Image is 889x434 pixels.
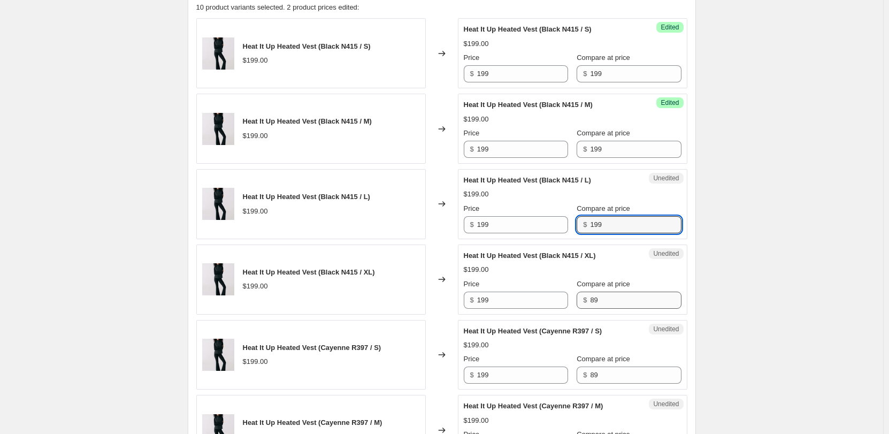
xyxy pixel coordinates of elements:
[653,325,679,333] span: Unedited
[243,193,370,201] span: Heat It Up Heated Vest (Black N415 / L)
[202,113,234,145] img: LUW0955_N415_1_80x.jpg
[653,400,679,408] span: Unedited
[202,188,234,220] img: LUW0955_N415_1_80x.jpg
[243,356,268,367] div: $199.00
[470,220,474,229] span: $
[464,252,596,260] span: Heat It Up Heated Vest (Black N415 / XL)
[196,3,359,11] span: 10 product variants selected. 2 product prices edited:
[202,263,234,295] img: LUW0955_N415_1_80x.jpg
[464,129,480,137] span: Price
[464,340,489,351] div: $199.00
[470,70,474,78] span: $
[583,371,587,379] span: $
[202,339,234,371] img: LUW0955_N415_1_80x.jpg
[464,25,592,33] span: Heat It Up Heated Vest (Black N415 / S)
[464,54,480,62] span: Price
[464,355,480,363] span: Price
[577,129,630,137] span: Compare at price
[464,176,591,184] span: Heat It Up Heated Vest (Black N415 / L)
[661,98,679,107] span: Edited
[464,204,480,212] span: Price
[464,114,489,125] div: $199.00
[464,101,593,109] span: Heat It Up Heated Vest (Black N415 / M)
[470,296,474,304] span: $
[653,249,679,258] span: Unedited
[464,327,602,335] span: Heat It Up Heated Vest (Cayenne R397 / S)
[243,206,268,217] div: $199.00
[243,281,268,292] div: $199.00
[464,39,489,49] div: $199.00
[577,204,630,212] span: Compare at price
[583,145,587,153] span: $
[661,23,679,32] span: Edited
[243,55,268,66] div: $199.00
[243,344,381,352] span: Heat It Up Heated Vest (Cayenne R397 / S)
[464,280,480,288] span: Price
[243,42,371,50] span: Heat It Up Heated Vest (Black N415 / S)
[583,296,587,304] span: $
[470,145,474,153] span: $
[464,415,489,426] div: $199.00
[202,37,234,70] img: LUW0955_N415_1_80x.jpg
[243,131,268,141] div: $199.00
[243,268,375,276] span: Heat It Up Heated Vest (Black N415 / XL)
[577,280,630,288] span: Compare at price
[464,402,603,410] span: Heat It Up Heated Vest (Cayenne R397 / M)
[653,174,679,182] span: Unedited
[243,418,382,427] span: Heat It Up Heated Vest (Cayenne R397 / M)
[464,264,489,275] div: $199.00
[583,220,587,229] span: $
[464,189,489,200] div: $199.00
[243,117,372,125] span: Heat It Up Heated Vest (Black N415 / M)
[577,355,630,363] span: Compare at price
[577,54,630,62] span: Compare at price
[583,70,587,78] span: $
[470,371,474,379] span: $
